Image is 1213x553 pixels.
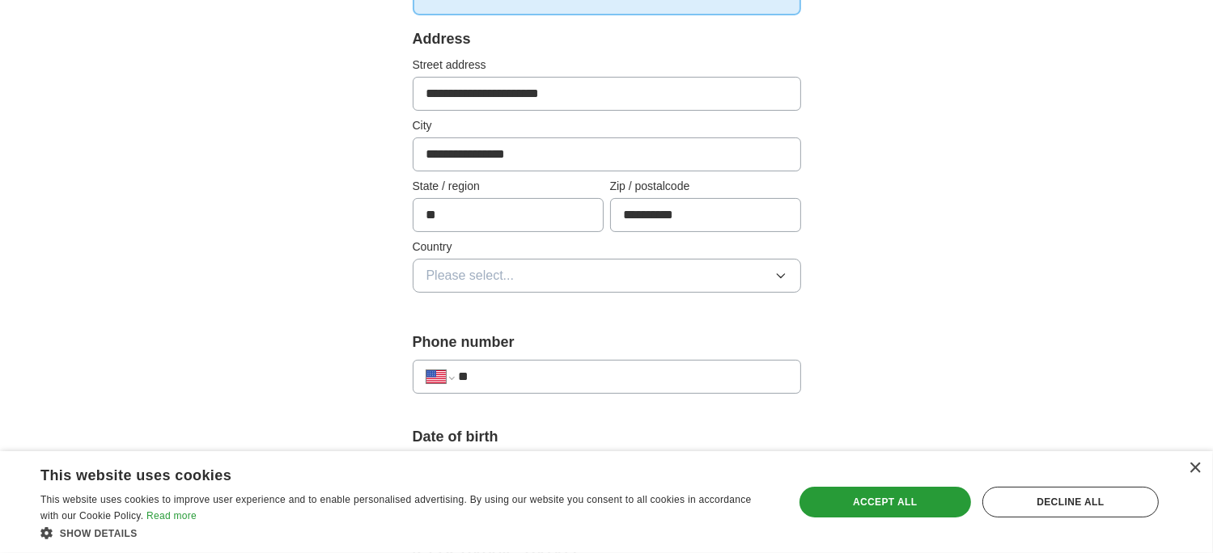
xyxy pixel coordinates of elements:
label: State / region [413,178,604,195]
label: Street address [413,57,801,74]
div: Show details [40,525,771,541]
label: City [413,117,801,134]
div: Accept all [799,487,971,517]
div: Decline all [982,487,1159,517]
button: Please select... [413,259,801,293]
label: Zip / postalcode [610,178,801,195]
a: Read more, opens a new window [146,510,197,521]
label: Date of birth [413,426,801,448]
span: Please select... [426,266,515,285]
label: Phone number [413,331,801,353]
div: Close [1189,462,1201,475]
span: This website uses cookies to improve user experience and to enable personalised advertising. By u... [40,494,752,521]
div: This website uses cookies [40,461,731,485]
label: Country [413,239,801,255]
span: Show details [60,528,138,539]
div: Address [413,28,801,50]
